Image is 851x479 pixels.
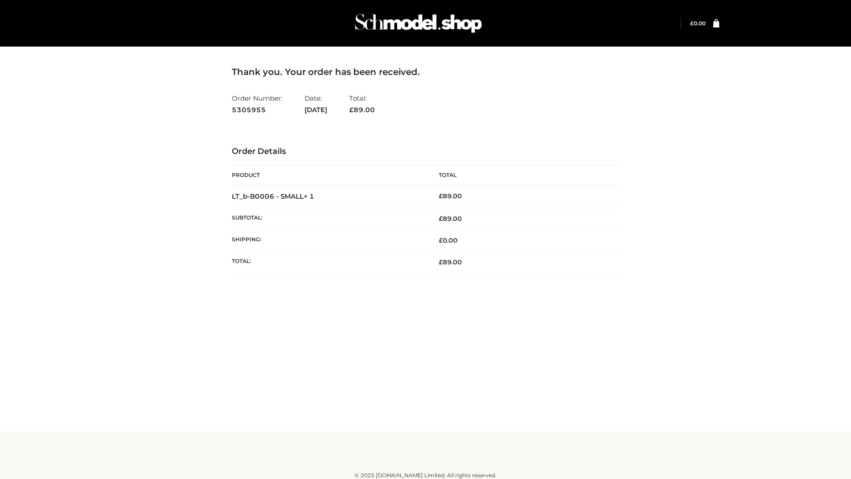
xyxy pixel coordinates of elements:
span: £ [349,106,354,114]
span: £ [439,236,443,244]
span: £ [439,192,443,200]
strong: LT_b-B0006 - SMALL [232,192,314,200]
h3: Thank you. Your order has been received. [232,67,619,77]
span: 89.00 [349,106,375,114]
li: Date: [304,90,327,118]
li: Total: [349,90,375,118]
img: Schmodel Admin 964 [352,6,485,41]
th: Product [232,165,425,185]
a: £0.00 [690,20,706,27]
strong: × 1 [304,192,314,200]
bdi: 0.00 [690,20,706,27]
span: £ [690,20,694,27]
bdi: 0.00 [439,236,457,244]
th: Total: [232,251,425,273]
bdi: 89.00 [439,192,462,200]
li: Order Number: [232,90,282,118]
strong: [DATE] [304,104,327,116]
th: Subtotal: [232,208,425,229]
span: 89.00 [439,215,462,223]
th: Shipping: [232,230,425,251]
span: 89.00 [439,258,462,266]
th: Total [425,165,619,185]
span: £ [439,258,443,266]
h3: Order Details [232,147,619,157]
strong: 5305955 [232,104,282,116]
span: £ [439,215,443,223]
